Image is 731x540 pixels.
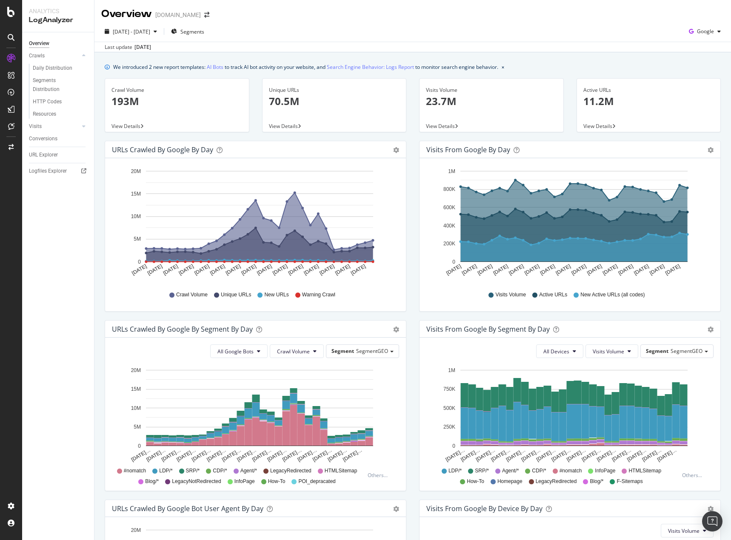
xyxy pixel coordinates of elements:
[536,344,583,358] button: All Devices
[138,259,141,265] text: 0
[124,467,146,475] span: #nomatch
[602,263,619,276] text: [DATE]
[585,344,638,358] button: Visits Volume
[543,348,569,355] span: All Devices
[221,291,251,298] span: Unique URLs
[29,167,67,176] div: Logfiles Explorer
[452,443,455,449] text: 0
[426,94,557,108] p: 23.7M
[178,263,195,276] text: [DATE]
[393,327,399,333] div: gear
[708,327,714,333] div: gear
[134,424,141,430] text: 5M
[668,527,700,534] span: Visits Volume
[111,94,243,108] p: 193M
[318,263,335,276] text: [DATE]
[560,467,582,475] span: #nomatch
[168,25,208,38] button: Segments
[271,263,288,276] text: [DATE]
[523,263,540,276] text: [DATE]
[664,263,681,276] text: [DATE]
[209,263,226,276] text: [DATE]
[502,467,519,475] span: Agent/*
[708,506,714,512] div: gear
[112,325,253,333] div: URLs Crawled by Google By Segment By Day
[593,348,624,355] span: Visits Volume
[33,64,88,73] a: Daily Distribution
[213,467,227,475] span: CDP/*
[33,97,62,106] div: HTTP Codes
[112,165,396,283] svg: A chart.
[113,28,150,35] span: [DATE] - [DATE]
[327,63,414,71] a: Search Engine Behavior: Logs Report
[477,263,494,276] text: [DATE]
[131,213,141,219] text: 10M
[682,472,706,479] div: Others...
[532,467,546,475] span: CDP/*
[426,504,543,513] div: Visits From Google By Device By Day
[29,151,88,159] a: URL Explorer
[393,147,399,153] div: gear
[325,467,357,475] span: HTMLSitemap
[426,122,455,130] span: View Details
[33,110,88,119] a: Resources
[105,43,151,51] div: Last update
[590,478,603,485] span: Blog/*
[172,478,221,485] span: LegacyNotRedirected
[269,86,400,94] div: Unique URLs
[350,263,367,276] text: [DATE]
[368,472,391,479] div: Others...
[426,145,510,154] div: Visits from Google by day
[500,61,506,73] button: close banner
[210,344,268,358] button: All Google Bots
[269,94,400,108] p: 70.5M
[617,263,634,276] text: [DATE]
[131,367,141,373] text: 20M
[426,325,550,333] div: Visits from Google By Segment By Day
[452,259,455,265] text: 0
[583,122,612,130] span: View Details
[256,263,273,276] text: [DATE]
[583,94,714,108] p: 11.2M
[29,39,49,48] div: Overview
[176,291,208,298] span: Crawl Volume
[426,365,711,463] svg: A chart.
[277,348,310,355] span: Crawl Volume
[112,504,263,513] div: URLs Crawled by Google bot User Agent By Day
[492,263,509,276] text: [DATE]
[475,467,489,475] span: SRP/*
[702,511,722,531] div: Open Intercom Messenger
[298,478,335,485] span: POI_depracated
[33,76,88,94] a: Segments Distribution
[334,263,351,276] text: [DATE]
[467,478,484,485] span: How-To
[33,97,88,106] a: HTTP Codes
[207,63,223,71] a: AI Bots
[586,263,603,276] text: [DATE]
[113,63,498,71] div: We introduced 2 new report templates: to track AI bot activity on your website, and to monitor se...
[111,86,243,94] div: Crawl Volume
[134,43,151,51] div: [DATE]
[426,165,711,283] svg: A chart.
[443,205,455,210] text: 600K
[443,424,455,430] text: 250K
[393,506,399,512] div: gear
[356,347,388,355] span: SegmentGEO
[112,365,396,463] svg: A chart.
[234,478,255,485] span: InfoPage
[29,122,80,131] a: Visits
[225,263,242,276] text: [DATE]
[461,263,478,276] text: [DATE]
[443,386,455,392] text: 750K
[303,263,320,276] text: [DATE]
[131,405,141,411] text: 10M
[138,443,141,449] text: 0
[536,478,577,485] span: LegacyRedirected
[29,7,87,15] div: Analytics
[269,122,298,130] span: View Details
[697,28,714,35] span: Google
